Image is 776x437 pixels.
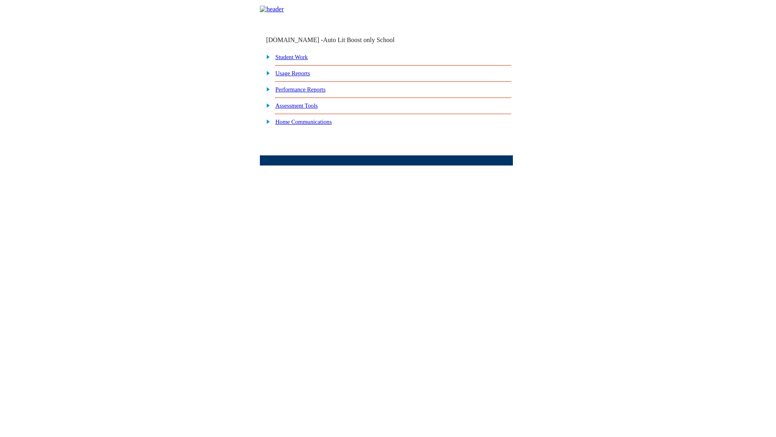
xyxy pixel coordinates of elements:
[275,102,318,109] a: Assessment Tools
[260,6,284,13] img: header
[262,118,270,125] img: plus.gif
[275,86,325,93] a: Performance Reports
[262,53,270,60] img: plus.gif
[262,69,270,76] img: plus.gif
[323,36,394,43] nobr: Auto Lit Boost only School
[266,36,415,44] td: [DOMAIN_NAME] -
[275,70,310,76] a: Usage Reports
[262,85,270,93] img: plus.gif
[275,54,308,60] a: Student Work
[275,119,332,125] a: Home Communications
[262,102,270,109] img: plus.gif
